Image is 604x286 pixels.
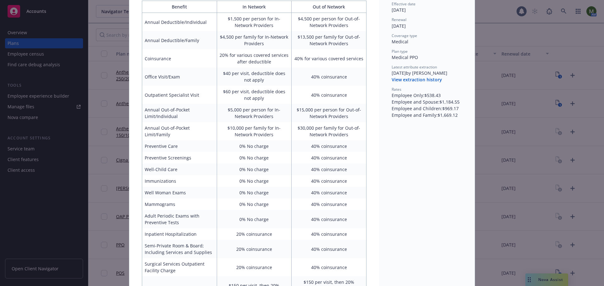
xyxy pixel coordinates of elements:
[392,17,406,22] span: Renewal
[217,122,292,140] td: $10,000 per family for In-Network Providers
[217,258,292,276] td: 20% coinsurance
[142,175,217,187] td: Immunizations
[392,87,401,92] span: Rates
[392,70,462,76] div: [DATE] by [PERSON_NAME]
[292,240,366,258] td: 40% coinsurance
[392,7,462,13] div: [DATE]
[292,86,366,104] td: 40% coinsurance
[292,152,366,164] td: 40% coinsurance
[292,210,366,228] td: 40% coinsurance
[392,54,462,61] div: Medical PPO
[292,175,366,187] td: 40% coinsurance
[392,49,408,54] span: Plan type
[217,140,292,152] td: 0% No charge
[142,258,217,276] td: Surgical Services Outpatient Facility Charge
[292,67,366,86] td: 40% coinsurance
[392,23,462,29] div: [DATE]
[292,258,366,276] td: 40% coinsurance
[217,49,292,67] td: 20% for various covered services after deductible
[392,99,462,105] div: Employee and Spouse : $1,184.55
[292,13,366,31] td: $4,500 per person for Out-of-Network Providers
[292,140,366,152] td: 40% coinsurance
[392,112,462,118] div: Employee and Family : $1,669.12
[142,31,217,49] td: Annual Deductible/Family
[392,1,416,7] span: Effective date
[217,198,292,210] td: 0% No charge
[142,13,217,31] td: Annual Deductible/Individual
[142,49,217,67] td: Coinsurance
[217,31,292,49] td: $4,500 per family for In-Network Providers
[142,228,217,240] td: Inpatient Hospitalization
[292,228,366,240] td: 40% coinsurance
[217,86,292,104] td: $60 per visit, deductible does not apply
[217,104,292,122] td: $5,000 per person for In-Network Providers
[142,187,217,198] td: Well Woman Exams
[217,187,292,198] td: 0% No charge
[217,228,292,240] td: 20% coinsurance
[392,77,442,83] button: View extraction history
[392,33,417,38] span: Coverage type
[217,210,292,228] td: 0% No charge
[142,104,217,122] td: Annual Out-of-Pocket Limit/Individual
[142,86,217,104] td: Outpatient Specialist Visit
[142,152,217,164] td: Preventive Screenings
[392,38,462,45] div: Medical
[217,240,292,258] td: 20% coinsurance
[142,1,217,13] th: Benefit
[292,122,366,140] td: $30,000 per family for Out-of-Network Providers
[217,13,292,31] td: $1,500 per person for In-Network Providers
[292,49,366,67] td: 40% for various covered services
[217,175,292,187] td: 0% No charge
[392,64,437,70] span: Latest attribute extraction
[217,164,292,175] td: 0% No charge
[217,67,292,86] td: $40 per visit, deductible does not apply
[292,104,366,122] td: $15,000 per person for Out-of-Network Providers
[142,164,217,175] td: Well-Child Care
[217,152,292,164] td: 0% No charge
[292,1,366,13] th: Out of Network
[142,140,217,152] td: Preventive Care
[292,198,366,210] td: 40% coinsurance
[142,240,217,258] td: Semi-Private Room & Board; Including Services and Supplies
[292,187,366,198] td: 40% coinsurance
[292,164,366,175] td: 40% coinsurance
[142,198,217,210] td: Mammograms
[142,210,217,228] td: Adult Periodic Exams with Preventive Tests
[392,92,462,99] div: Employee Only : $538.43
[142,122,217,140] td: Annual Out-of-Pocket Limit/Family
[292,31,366,49] td: $13,500 per family for Out-of-Network Providers
[142,67,217,86] td: Office Visit/Exam
[217,1,292,13] th: In Network
[392,105,462,112] div: Employee and Children : $969.17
